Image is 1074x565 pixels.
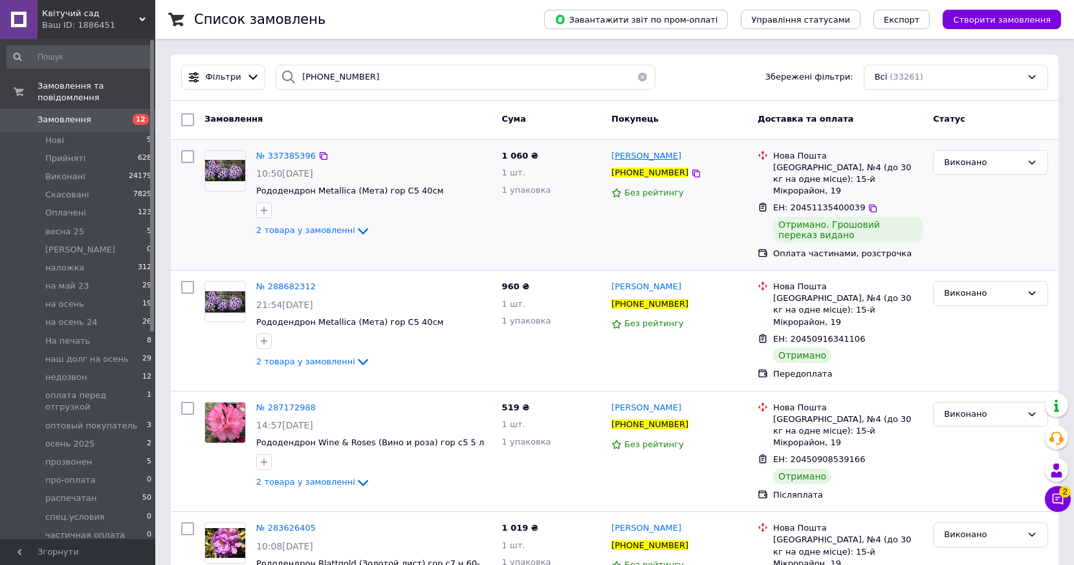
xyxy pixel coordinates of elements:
span: 519 ₴ [502,403,530,412]
a: 2 товара у замовленні [256,357,371,366]
span: 5 [147,226,151,238]
input: Пошук [6,45,153,69]
span: ЕН: 20450908539166 [773,454,865,464]
span: [PHONE_NUMBER] [611,299,688,309]
span: на май 23 [45,280,89,292]
span: 24179 [129,171,151,183]
div: Оплата частинами, розстрочка [773,248,923,260]
span: 1 упаковка [502,316,551,326]
div: [GEOGRAPHIC_DATA], №4 (до 30 кг на одне місце): 15-й Мікрорайон, 19 [773,162,923,197]
input: Пошук за номером замовлення, ПІБ покупця, номером телефону, Email, номером накладної [276,65,655,90]
span: 26 [142,316,151,328]
span: 0 [147,529,151,541]
span: № 288682312 [256,282,316,291]
span: Скасовані [45,189,89,201]
span: 29 [142,280,151,292]
div: Отримано [773,348,831,363]
span: Збережені фільтри: [765,71,853,83]
span: весна 25 [45,226,84,238]
span: 123 [138,207,151,219]
span: на осень 24 [45,316,98,328]
span: [PERSON_NAME] [45,244,115,256]
span: Без рейтингу [624,188,684,197]
a: Рододендрон Metallica (Мета) гор С5 40см [256,317,444,327]
span: [PHONE_NUMBER] [611,540,688,550]
a: 2 товара у замовленні [256,477,371,487]
button: Експорт [873,10,930,29]
div: Ваш ID: 1886451 [42,19,155,31]
span: (33261) [890,72,923,82]
div: Нова Пошта [773,281,923,293]
span: 0 [147,474,151,486]
img: Фото товару [205,291,245,313]
span: ЕН: 20451135400039 [773,203,865,212]
span: Виконані [45,171,85,183]
span: спец.условия [45,511,105,523]
span: ЕН: 20450916341106 [773,334,865,344]
span: 2 [1059,486,1071,498]
span: Без рейтингу [624,318,684,328]
span: 14:57[DATE] [256,420,313,430]
span: [PERSON_NAME] [611,282,681,291]
div: [GEOGRAPHIC_DATA], №4 (до 30 кг на одне місце): 15-й Мікрорайон, 19 [773,414,923,449]
h1: Список замовлень [194,12,325,27]
span: 50 [142,493,151,504]
span: Без рейтингу [624,439,684,449]
div: Отримано [773,469,831,484]
span: Рододендрон Metallica (Мета) гор С5 40см [256,186,444,195]
span: 628 [138,153,151,164]
span: Покупець [611,114,659,124]
span: 8 [147,335,151,347]
span: 3 [147,420,151,432]
a: № 337385396 [256,151,316,161]
span: Доставка та оплата [758,114,853,124]
span: [PERSON_NAME] [611,151,681,161]
span: 29 [142,353,151,365]
button: Управління статусами [741,10,860,29]
span: 7825 [133,189,151,201]
span: Прийняті [45,153,85,164]
a: [PERSON_NAME] [611,150,681,162]
span: [PERSON_NAME] [611,523,681,533]
span: 1 шт. [502,168,525,177]
span: 0 [147,244,151,256]
span: 312 [138,262,151,274]
span: 2 товара у замовленні [256,357,355,366]
span: [PHONE_NUMBER] [611,168,688,177]
div: [GEOGRAPHIC_DATA], №4 (до 30 кг на одне місце): 15-й Мікрорайон, 19 [773,293,923,328]
a: [PERSON_NAME] [611,522,681,535]
div: Нова Пошта [773,402,923,414]
span: 1 060 ₴ [502,151,538,161]
span: Замовлення [204,114,263,124]
span: 10:08[DATE] [256,541,313,551]
span: Фільтри [206,71,241,83]
span: [PERSON_NAME] [611,403,681,412]
span: Квітучий сад [42,8,139,19]
span: 1 упаковка [502,185,551,195]
span: 1 [147,390,151,413]
span: [PHONE_NUMBER] [611,419,688,429]
span: Оплачені [45,207,86,219]
span: 19 [142,298,151,310]
div: Виконано [944,287,1022,300]
span: Нові [45,135,64,146]
img: Фото товару [205,528,245,559]
a: Рододендрон Wine & Roses (Вино и роза) гор с5 5 л [256,438,484,447]
div: Отримано. Грошовий переказ видано [773,217,923,243]
span: Створити замовлення [953,15,1051,25]
span: Статус [933,114,965,124]
button: Створити замовлення [943,10,1061,29]
span: Всі [875,71,888,83]
span: 2 товара у замовленні [256,226,355,236]
a: № 287172988 [256,403,316,412]
div: Виконано [944,408,1022,421]
span: недозвон [45,371,87,383]
span: 2 [147,438,151,450]
span: наложка [45,262,84,274]
a: [PERSON_NAME] [611,402,681,414]
span: оплата перед отгрузкой [45,390,147,413]
span: Експорт [884,15,920,25]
